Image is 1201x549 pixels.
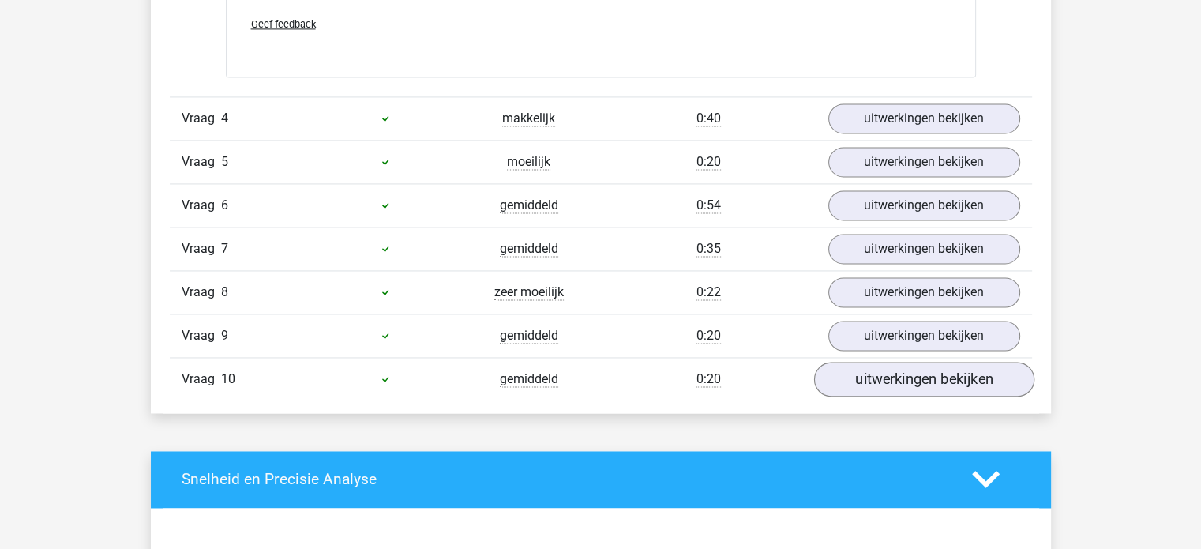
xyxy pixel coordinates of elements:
span: Vraag [182,326,221,345]
a: uitwerkingen bekijken [828,147,1020,177]
span: 0:20 [696,328,721,344]
span: Vraag [182,283,221,302]
span: 0:22 [696,284,721,300]
span: 6 [221,197,228,212]
h4: Snelheid en Precisie Analyse [182,470,948,488]
span: 0:40 [696,111,721,126]
span: 0:54 [696,197,721,213]
a: uitwerkingen bekijken [828,321,1020,351]
span: Vraag [182,196,221,215]
span: Vraag [182,152,221,171]
span: gemiddeld [500,197,558,213]
span: 0:20 [696,154,721,170]
span: 10 [221,371,235,386]
span: makkelijk [502,111,555,126]
span: Vraag [182,109,221,128]
span: 4 [221,111,228,126]
span: 0:35 [696,241,721,257]
span: gemiddeld [500,371,558,387]
a: uitwerkingen bekijken [828,190,1020,220]
span: gemiddeld [500,241,558,257]
span: 9 [221,328,228,343]
span: 7 [221,241,228,256]
a: uitwerkingen bekijken [828,103,1020,133]
span: 8 [221,284,228,299]
a: uitwerkingen bekijken [813,362,1034,397]
span: 5 [221,154,228,169]
a: uitwerkingen bekijken [828,234,1020,264]
a: uitwerkingen bekijken [828,277,1020,307]
span: 0:20 [696,371,721,387]
span: zeer moeilijk [494,284,564,300]
span: moeilijk [507,154,550,170]
span: Vraag [182,370,221,389]
span: Vraag [182,239,221,258]
span: gemiddeld [500,328,558,344]
span: Geef feedback [251,18,316,30]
